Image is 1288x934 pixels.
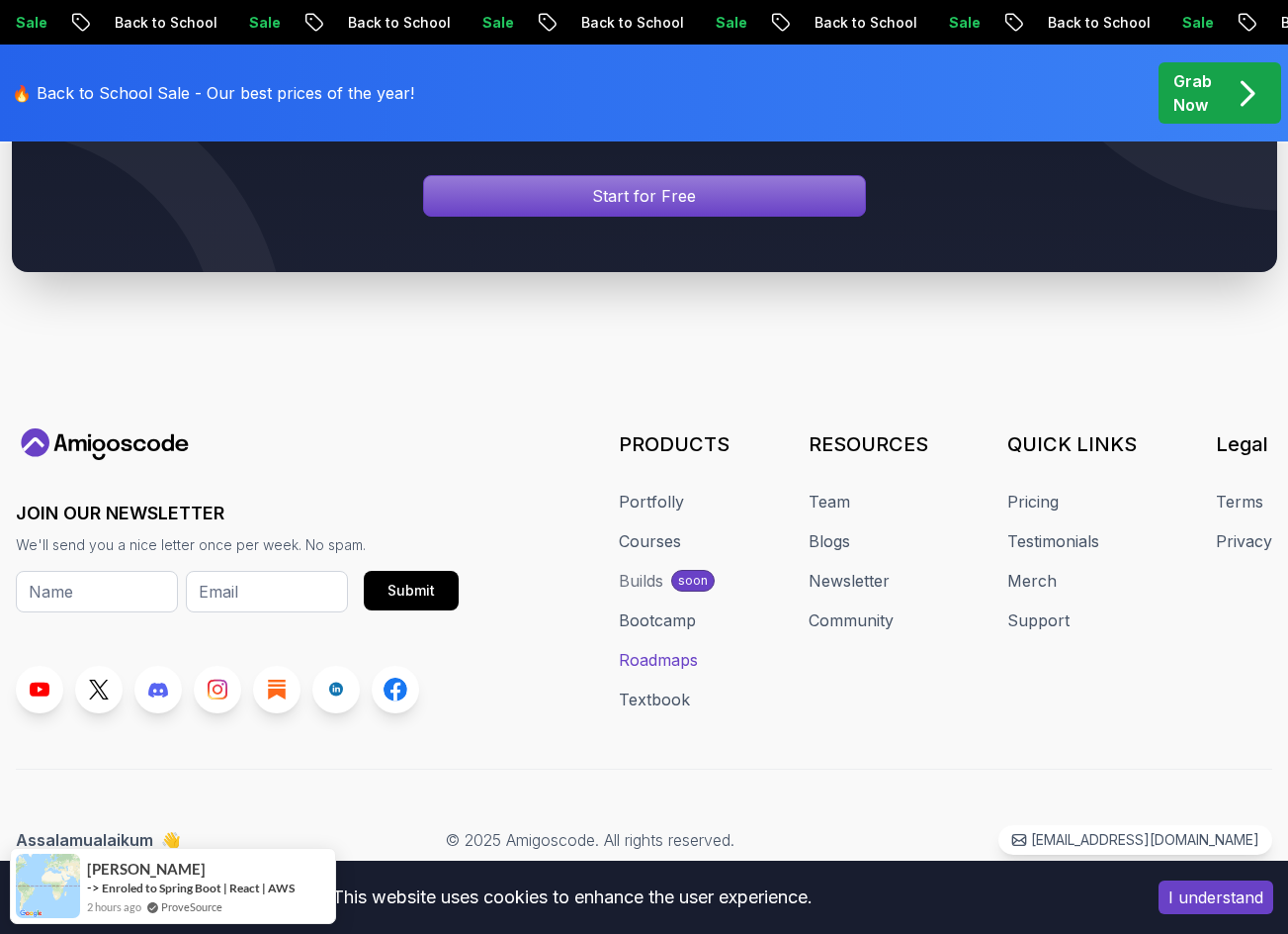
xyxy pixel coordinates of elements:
[1007,569,1057,593] a: Merch
[1159,881,1273,914] button: Accept cookies
[16,571,178,612] input: Name
[134,666,182,713] a: Discord link
[619,608,696,632] a: Bootcamp
[619,648,698,672] a: Roadmaps
[1216,490,1263,514] a: Terms
[699,13,762,33] p: Sale
[331,13,466,33] p: Back to School
[998,825,1272,855] a: [EMAIL_ADDRESS][DOMAIN_NAME]
[564,13,699,33] p: Back to School
[12,81,414,105] p: 🔥 Back to School Sale - Our best prices of the year!
[678,573,708,589] p: soon
[87,898,141,915] span: 2 hours ago
[1165,13,1229,33] p: Sale
[253,666,301,713] a: Blog link
[1007,529,1099,553] a: Testimonials
[372,666,419,713] a: Facebook link
[932,13,995,33] p: Sale
[423,175,866,217] a: Signin page
[387,581,435,601] div: Submit
[87,880,100,895] span: ->
[161,898,222,915] a: ProveSource
[15,876,1129,919] div: This website uses cookies to enhance the user experience.
[798,13,932,33] p: Back to School
[809,608,894,632] a: Community
[75,666,123,713] a: Twitter link
[1216,529,1272,553] a: Privacy
[312,666,360,713] a: LinkedIn link
[809,529,850,553] a: Blogs
[16,500,459,527] h3: JOIN OUR NEWSLETTER
[16,854,80,918] img: provesource social proof notification image
[16,535,459,555] p: We'll send you a nice letter once per week. No spam.
[1031,830,1259,850] p: [EMAIL_ADDRESS][DOMAIN_NAME]
[809,569,890,593] a: Newsletter
[102,881,295,895] a: Enroled to Spring Boot | React | AWS
[809,490,850,514] a: Team
[619,490,684,514] a: Portfolly
[232,13,296,33] p: Sale
[592,184,696,208] p: Start for Free
[809,430,928,458] h3: RESOURCES
[466,13,529,33] p: Sale
[16,666,63,713] a: Youtube link
[1173,69,1212,117] p: Grab Now
[194,666,241,713] a: Instagram link
[1031,13,1165,33] p: Back to School
[1007,608,1070,632] a: Support
[186,571,348,612] input: Email
[619,529,681,553] a: Courses
[1007,430,1137,458] h3: QUICK LINKS
[87,861,206,878] span: [PERSON_NAME]
[159,826,184,854] span: 👋
[16,828,181,852] p: Assalamualaikum
[619,430,730,458] h3: PRODUCTS
[619,688,690,711] a: Textbook
[364,571,459,610] button: Submit
[1216,430,1272,458] h3: Legal
[1007,490,1059,514] a: Pricing
[98,13,232,33] p: Back to School
[619,569,663,593] div: Builds
[446,828,734,852] p: © 2025 Amigoscode. All rights reserved.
